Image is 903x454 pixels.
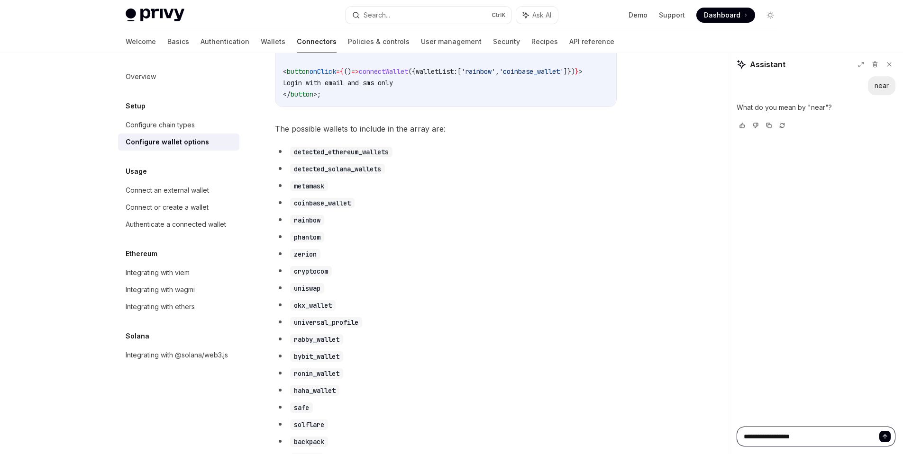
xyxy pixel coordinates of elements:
span: ; [317,90,321,98]
a: Configure wallet options [118,134,239,151]
span: ({ [408,67,416,76]
h5: Ethereum [126,248,157,259]
div: Overview [126,71,156,82]
code: zerion [290,249,320,259]
code: solflare [290,419,328,430]
code: detected_solana_wallets [290,164,385,174]
code: universal_profile [290,317,362,328]
a: Security [493,30,520,53]
code: phantom [290,232,324,242]
a: Connect or create a wallet [118,199,239,216]
img: light logo [126,9,184,22]
button: Ask AI [516,7,558,24]
span: } [575,67,579,76]
div: Integrating with @solana/web3.js [126,349,228,361]
div: Configure wallet options [126,136,209,148]
code: metamask [290,181,328,191]
a: Wallets [261,30,285,53]
span: () [344,67,351,76]
h5: Usage [126,166,147,177]
div: Integrating with viem [126,267,190,278]
a: Basics [167,30,189,53]
div: Connect an external wallet [126,185,209,196]
span: 'rainbow' [461,67,495,76]
code: haha_wallet [290,385,339,396]
span: > [313,90,317,98]
div: Authenticate a connected wallet [126,219,226,230]
span: => [351,67,359,76]
span: button [287,67,310,76]
span: Ask AI [532,10,551,20]
code: detected_ethereum_wallets [290,147,392,157]
span: button [291,90,313,98]
a: Demo [629,10,648,20]
p: What do you mean by "near"? [737,102,895,113]
code: ronin_wallet [290,368,343,379]
code: uniswap [290,283,324,294]
a: User management [421,30,482,53]
div: Integrating with ethers [126,301,195,312]
span: Login with email and sms only [283,79,393,87]
code: coinbase_wallet [290,198,355,208]
a: Connectors [297,30,337,53]
span: = [336,67,340,76]
code: rabby_wallet [290,334,343,345]
a: Overview [118,68,239,85]
a: Support [659,10,685,20]
div: Configure chain types [126,119,195,131]
a: Integrating with viem [118,264,239,281]
span: < [283,67,287,76]
div: Integrating with wagmi [126,284,195,295]
a: API reference [569,30,614,53]
div: near [875,81,889,90]
span: The possible wallets to include in the array are: [275,122,617,135]
span: 'coinbase_wallet' [499,67,564,76]
span: walletList: [416,67,457,76]
span: { [340,67,344,76]
h5: Solana [126,330,149,342]
a: Authentication [201,30,249,53]
a: Integrating with wagmi [118,281,239,298]
code: safe [290,402,313,413]
span: Assistant [750,59,785,70]
span: </ [283,90,291,98]
code: okx_wallet [290,300,336,311]
a: Welcome [126,30,156,53]
h5: Setup [126,100,146,112]
code: rainbow [290,215,324,225]
button: Search...CtrlK [346,7,511,24]
code: bybit_wallet [290,351,343,362]
button: Toggle dark mode [763,8,778,23]
span: connectWallet [359,67,408,76]
span: Dashboard [704,10,740,20]
code: backpack [290,436,328,447]
a: Dashboard [696,8,755,23]
a: Policies & controls [348,30,410,53]
button: Send message [879,431,891,442]
span: Ctrl K [492,11,506,19]
a: Recipes [531,30,558,53]
code: cryptocom [290,266,332,276]
span: , [495,67,499,76]
span: > [579,67,583,76]
span: onClick [310,67,336,76]
a: Configure chain types [118,116,239,134]
a: Integrating with @solana/web3.js [118,347,239,364]
div: Search... [364,9,390,21]
a: Authenticate a connected wallet [118,216,239,233]
a: Connect an external wallet [118,182,239,199]
span: ]}) [564,67,575,76]
a: Integrating with ethers [118,298,239,315]
div: Connect or create a wallet [126,202,209,213]
span: [ [457,67,461,76]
